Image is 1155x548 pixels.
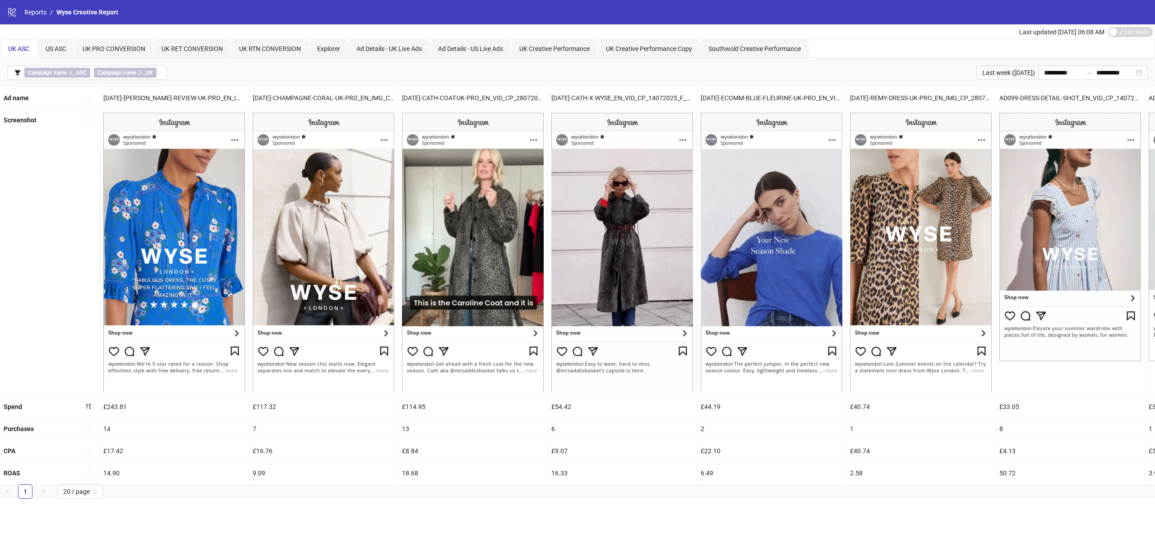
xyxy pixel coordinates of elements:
[846,87,995,109] div: [DATE]-REMY-DRESS-UK-PRO_EN_IMG_CP_28072025_F_CC_SC1_None_NEWSEASON
[100,87,249,109] div: [DATE]-[PERSON_NAME]-REVIEW-UK-PRO_EN_IMG_CP_28072025_F_CC_SC9_None_NEWSEASON
[50,7,53,17] li: /
[85,425,92,432] span: sort-ascending
[18,484,32,499] li: 1
[4,403,22,410] b: Spend
[4,94,29,102] b: Ad name
[14,70,21,76] span: filter
[548,440,697,462] div: £9.07
[143,70,153,76] b: _UK
[100,396,249,418] div: £243.81
[249,87,398,109] div: [DATE]-CHAMPAGNE-CORAL-UK-PRO_EN_IMG_CP_28072025_F_CC_SC1_None_NEWSEASON
[438,45,503,52] span: Ad Details - US Live Ads
[83,45,145,52] span: UK PRO CONVERSION
[36,484,51,499] button: right
[249,440,398,462] div: £16.76
[548,396,697,418] div: £54.42
[23,7,48,17] a: Reports
[85,469,92,476] span: sort-ascending
[4,447,15,455] b: CPA
[24,68,90,78] span: ∋
[58,484,103,499] div: Page Size
[85,117,92,123] span: sort-ascending
[1086,69,1093,76] span: to
[1019,28,1104,36] span: Last updated [DATE] 06:08 AM
[4,469,20,477] b: ROAS
[398,440,547,462] div: £8.84
[18,485,32,498] a: 1
[697,418,846,440] div: 2
[100,440,249,462] div: £17.42
[697,462,846,484] div: 6.49
[976,65,1039,80] div: Last week ([DATE])
[317,45,340,52] span: Explorer
[548,418,697,440] div: 6
[85,447,92,454] span: sort-ascending
[36,484,51,499] li: Next Page
[249,418,398,440] div: 7
[8,45,29,52] span: UK ASC
[1086,69,1093,76] span: swap-right
[63,485,98,498] span: 20 / page
[100,462,249,484] div: 14.90
[697,440,846,462] div: £22.10
[28,70,67,76] b: Campaign name
[85,95,92,101] span: sort-ascending
[548,87,697,109] div: [DATE]-CATH-X-WYSE_EN_VID_CP_14072025_F_CC_SC1_None_NEWSEASON
[996,87,1145,109] div: AD099-DRESS-DETAIL-SHOT_EN_VID_CP_14072025_F_CC_SC1_None_NEWSEASON
[846,418,995,440] div: 1
[846,396,995,418] div: £40.74
[402,113,544,391] img: Screenshot 120229138682750055
[551,113,693,391] img: Screenshot 120227631583960055
[701,113,842,391] img: Screenshot 120229138701140055
[4,116,37,124] b: Screenshot
[850,113,992,391] img: Screenshot 120229138630260055
[996,462,1145,484] div: 50.72
[846,440,995,462] div: £40.74
[46,45,66,52] span: US ASC
[94,68,157,78] span: ∋
[398,462,547,484] div: 18.68
[100,418,249,440] div: 14
[253,113,394,391] img: Screenshot 120229138652200055
[56,9,118,16] span: Wyse Creative Report
[697,87,846,109] div: [DATE]-ECOMM-BLUE-FLEURINE-UK-PRO_EN_VID_CP_28072025_F_CC_SC1_None_NEWSEASON
[708,45,801,52] span: Southwold Creative Performance
[356,45,422,52] span: Ad Details - UK Live Ads
[7,65,167,80] button: Campaign name ∋ _ASCCampaign name ∋ _UK
[4,425,34,432] b: Purchases
[74,70,87,76] b: _ASC
[697,396,846,418] div: £44.19
[398,418,547,440] div: 13
[996,440,1145,462] div: £4.13
[398,396,547,418] div: £114.95
[606,45,692,52] span: UK Creative Performance Copy
[398,87,547,109] div: [DATE]-CATH-COAT-UK-PRO_EN_VID_CP_28072025_F_CC_SC13_None_NEWSEASON
[996,418,1145,440] div: 8
[97,70,136,76] b: Campaign name
[249,462,398,484] div: 9.09
[103,113,245,391] img: Screenshot 120229138606330055
[162,45,223,52] span: UK RET CONVERSION
[41,488,46,494] span: right
[548,462,697,484] div: 16.33
[85,403,92,409] span: sort-descending
[249,396,398,418] div: £117.32
[5,488,10,494] span: left
[996,396,1145,418] div: £33.05
[519,45,590,52] span: UK Creative Performance
[999,113,1141,361] img: Screenshot 120227631514340055
[846,462,995,484] div: 2.58
[239,45,301,52] span: UK RTN CONVERSION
